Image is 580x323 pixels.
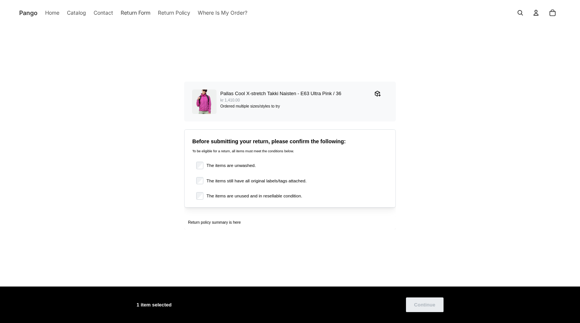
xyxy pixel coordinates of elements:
a: Return Form [121,5,151,21]
label: The items are unused and in resellable condition. [203,192,302,200]
p: kr 1,410.00 [220,97,367,103]
a: Contact [94,5,114,21]
a: Return Policy [158,5,191,21]
a: Pango [20,5,38,21]
p: Ordered multiple sizes/styles to try [220,103,367,109]
button: Open cart Total items in cart: 0 [544,5,561,21]
label: The items are unwashed. [203,162,256,169]
h3: Before submitting your return, please confirm the following: [192,138,388,145]
a: Catalog [67,5,86,21]
img: 0640822_E63_Halti_Pallas_Cool_Womens_stretch_jacket_main.jpg [192,89,217,114]
div: Return policy summary is here [188,220,392,226]
p: To be eligible for a return, all items must meet the conditions below. [192,149,388,154]
summary: Open account menu [528,5,544,21]
span: Return Policy [158,8,191,17]
a: Home [45,5,60,21]
span: Home [45,8,60,17]
p: Pallas Cool X-stretch Takki Naisten - E63 Ultra Pink / 36 [220,89,367,97]
h1: Choose products that you want to return or exchange [184,63,396,74]
span: Pango [20,8,38,18]
span: Where Is My Order? [198,8,248,17]
a: Where Is My Order? [198,5,248,21]
span: Return Form [121,8,151,17]
label: The items still have all original labels/tags attached. [203,177,306,185]
span: Catalog [67,8,86,17]
span: Contact [94,8,114,17]
button: Open search [512,5,529,21]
